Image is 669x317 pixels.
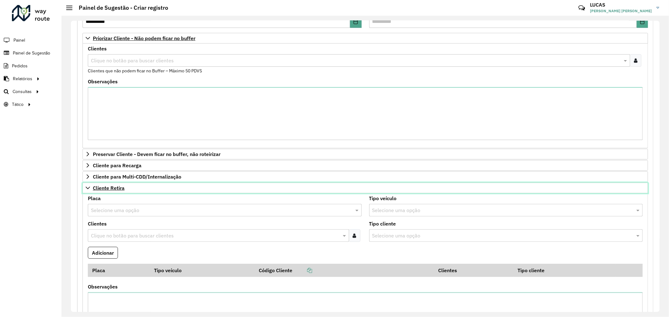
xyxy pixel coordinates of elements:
[93,36,195,41] span: Priorizar Cliente - Não podem ficar no buffer
[369,195,397,202] label: Tipo veículo
[575,1,588,15] a: Contato Rápido
[350,15,361,28] button: Choose Date
[637,15,648,28] button: Choose Date
[292,267,312,273] a: Copiar
[88,220,107,227] label: Clientes
[88,283,118,290] label: Observações
[88,45,107,52] label: Clientes
[12,63,28,69] span: Pedidos
[590,8,652,14] span: [PERSON_NAME] [PERSON_NAME]
[150,264,254,277] th: Tipo veículo
[434,264,513,277] th: Clientes
[254,264,434,277] th: Código Cliente
[13,75,32,82] span: Relatórios
[12,101,24,108] span: Tático
[82,149,648,159] a: Preservar Cliente - Devem ficar no buffer, não roteirizar
[82,160,648,171] a: Cliente para Recarga
[82,171,648,182] a: Cliente para Multi-CDD/Internalização
[82,183,648,193] a: Cliente Retira
[93,163,141,168] span: Cliente para Recarga
[88,264,150,277] th: Placa
[93,152,220,157] span: Preservar Cliente - Devem ficar no buffer, não roteirizar
[88,195,101,202] label: Placa
[88,78,118,85] label: Observações
[72,4,168,11] h2: Painel de Sugestão - Criar registro
[88,247,118,259] button: Adicionar
[88,68,202,74] small: Clientes que não podem ficar no Buffer – Máximo 50 PDVS
[13,88,32,95] span: Consultas
[82,44,648,148] div: Priorizar Cliente - Não podem ficar no buffer
[369,220,396,227] label: Tipo cliente
[82,33,648,44] a: Priorizar Cliente - Não podem ficar no buffer
[13,37,25,44] span: Painel
[93,174,181,179] span: Cliente para Multi-CDD/Internalização
[13,50,50,56] span: Painel de Sugestão
[590,2,652,8] h3: LUCAS
[513,264,616,277] th: Tipo cliente
[93,185,125,190] span: Cliente Retira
